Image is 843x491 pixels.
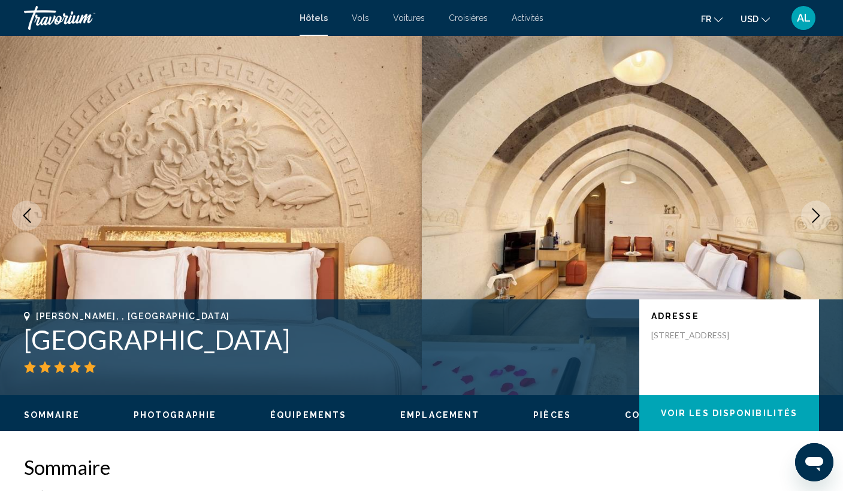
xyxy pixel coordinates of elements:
[24,410,80,420] span: Sommaire
[300,13,328,23] a: Hôtels
[651,311,807,321] p: Adresse
[24,455,819,479] h2: Sommaire
[36,311,230,321] span: [PERSON_NAME], , [GEOGRAPHIC_DATA]
[533,410,571,420] span: Pièces
[795,443,833,481] iframe: Bouton de lancement de la fenêtre de messagerie
[134,410,216,420] span: Photographie
[639,395,819,431] button: Voir les disponibilités
[512,13,543,23] a: Activités
[741,14,759,24] span: USD
[134,410,216,420] button: Photographie
[24,6,288,30] a: Travorium
[625,410,709,420] span: Commentaires
[12,201,42,231] button: Previous image
[801,201,831,231] button: Next image
[270,410,346,420] button: Équipements
[400,410,479,420] button: Emplacement
[449,13,488,23] a: Croisières
[701,14,711,24] span: fr
[788,5,819,31] button: User Menu
[24,410,80,420] button: Sommaire
[797,12,811,24] span: AL
[701,10,723,28] button: Change language
[533,410,571,420] button: Pièces
[400,410,479,420] span: Emplacement
[741,10,770,28] button: Change currency
[625,410,709,420] button: Commentaires
[393,13,425,23] a: Voitures
[352,13,369,23] a: Vols
[270,410,346,420] span: Équipements
[661,409,797,419] span: Voir les disponibilités
[651,330,747,341] p: [STREET_ADDRESS]
[24,324,627,355] h1: [GEOGRAPHIC_DATA]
